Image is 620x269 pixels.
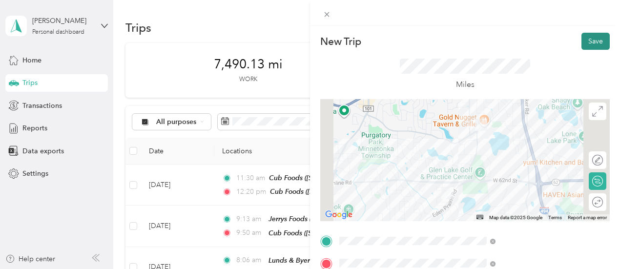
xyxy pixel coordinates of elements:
a: Open this area in Google Maps (opens a new window) [323,208,355,221]
p: New Trip [320,35,361,48]
iframe: Everlance-gr Chat Button Frame [565,214,620,269]
img: Google [323,208,355,221]
button: Save [581,33,610,50]
span: Map data ©2025 Google [489,215,542,220]
button: Keyboard shortcuts [476,215,483,219]
p: Miles [456,79,475,91]
a: Terms (opens in new tab) [548,215,562,220]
